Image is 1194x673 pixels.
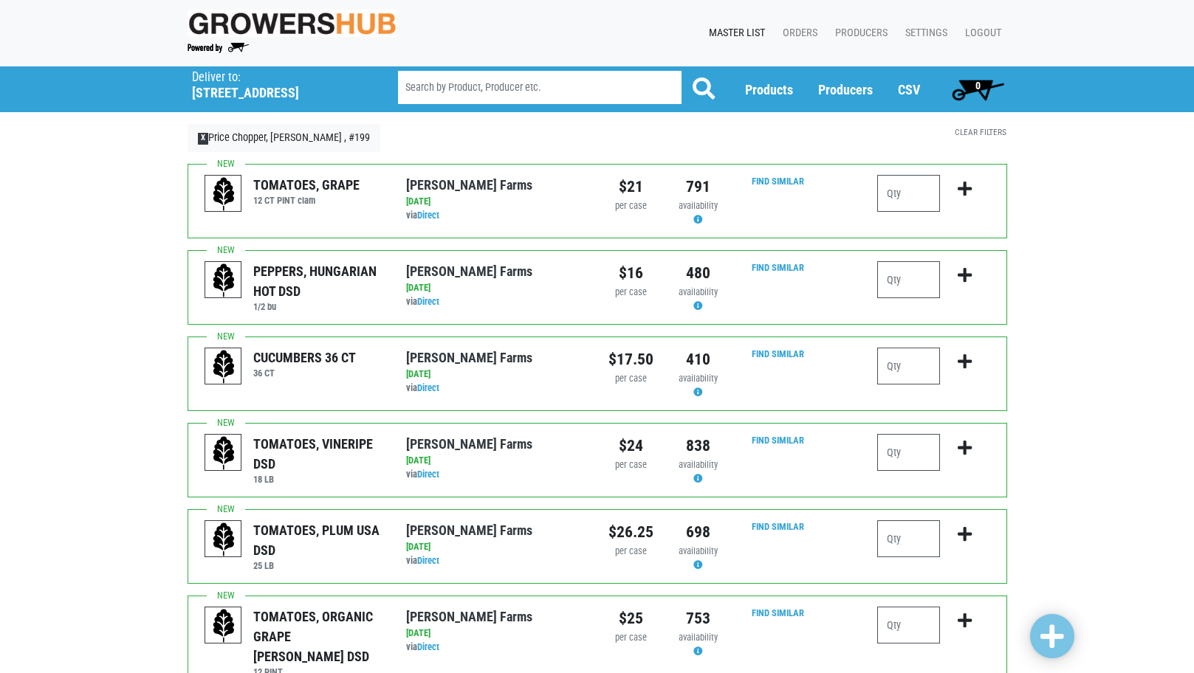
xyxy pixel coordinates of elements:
div: TOMATOES, ORGANIC GRAPE [PERSON_NAME] DSD [253,607,384,666]
span: availability [679,632,718,643]
a: Products [745,82,793,97]
input: Qty [877,175,940,212]
a: Orders [771,19,823,47]
a: [PERSON_NAME] Farms [406,263,532,279]
a: Find Similar [752,176,804,187]
div: $25 [608,607,653,630]
span: Price Chopper, Cicero , #199 (5701 Cir Dr E, Cicero, NY 13039, USA) [192,66,371,101]
div: per case [608,631,653,645]
div: via [406,468,586,482]
a: Find Similar [752,348,804,359]
img: placeholder-variety-43d6402dacf2d531de610a020419775a.svg [205,607,242,644]
input: Qty [877,607,940,643]
a: Direct [417,382,439,393]
p: Deliver to: [192,70,360,85]
a: CSV [898,82,920,97]
h6: 12 CT PINT clam [253,195,360,206]
a: 0 [945,75,1011,104]
div: per case [608,286,653,300]
div: PEPPERS, HUNGARIAN HOT DSD [253,261,384,301]
h5: [STREET_ADDRESS] [192,85,360,101]
a: Logout [953,19,1007,47]
h6: 25 LB [253,560,384,571]
span: availability [679,200,718,211]
div: $26.25 [608,520,653,544]
div: TOMATOES, VINERIPE DSD [253,434,384,474]
div: 753 [676,607,721,630]
div: 698 [676,520,721,544]
a: Master List [697,19,771,47]
a: Producers [823,19,893,47]
h6: 36 CT [253,367,356,379]
div: per case [608,545,653,559]
span: availability [679,373,718,384]
input: Qty [877,434,940,471]
img: placeholder-variety-43d6402dacf2d531de610a020419775a.svg [205,521,242,558]
div: 791 [676,175,721,199]
a: [PERSON_NAME] Farms [406,177,532,193]
div: via [406,641,586,655]
a: Clear Filters [955,127,1006,137]
img: placeholder-variety-43d6402dacf2d531de610a020419775a.svg [205,262,242,299]
div: [DATE] [406,540,586,554]
div: CUCUMBERS 36 CT [253,348,356,367]
h6: 18 LB [253,474,384,485]
input: Qty [877,261,940,298]
img: placeholder-variety-43d6402dacf2d531de610a020419775a.svg [205,435,242,472]
a: [PERSON_NAME] Farms [406,522,532,538]
div: 410 [676,348,721,371]
div: $16 [608,261,653,285]
span: availability [679,459,718,470]
div: via [406,209,586,223]
div: $21 [608,175,653,199]
a: Direct [417,469,439,480]
a: Direct [417,210,439,221]
img: placeholder-variety-43d6402dacf2d531de610a020419775a.svg [205,348,242,385]
div: [DATE] [406,195,586,209]
div: via [406,554,586,568]
a: Find Similar [752,262,804,273]
a: Find Similar [752,607,804,618]
div: via [406,382,586,396]
div: per case [608,372,653,386]
div: per case [608,458,653,472]
div: [DATE] [406,281,586,295]
img: placeholder-variety-43d6402dacf2d531de610a020419775a.svg [205,176,242,213]
div: per case [608,199,653,213]
div: 838 [676,434,721,458]
a: Direct [417,296,439,307]
div: $17.50 [608,348,653,371]
a: Producers [818,82,873,97]
a: XPrice Chopper, [PERSON_NAME] , #199 [188,124,381,152]
div: TOMATOES, PLUM USA DSD [253,520,384,560]
a: Find Similar [752,521,804,532]
a: [PERSON_NAME] Farms [406,436,532,452]
div: TOMATOES, GRAPE [253,175,360,195]
div: [DATE] [406,367,586,382]
img: original-fc7597fdc6adbb9d0e2ae620e786d1a2.jpg [188,10,397,37]
a: [PERSON_NAME] Farms [406,609,532,624]
a: [PERSON_NAME] Farms [406,350,532,365]
div: via [406,295,586,309]
div: [DATE] [406,454,586,468]
h6: 1/2 bu [253,301,384,312]
div: $24 [608,434,653,458]
input: Search by Product, Producer etc. [398,71,682,104]
div: 480 [676,261,721,285]
a: Settings [893,19,953,47]
input: Qty [877,520,940,557]
span: 0 [975,80,981,92]
a: Find Similar [752,435,804,446]
span: X [198,133,209,145]
span: availability [679,286,718,297]
input: Qty [877,348,940,384]
div: [DATE] [406,627,586,641]
a: Direct [417,641,439,652]
img: Powered by Big Wheelbarrow [188,43,249,53]
a: Direct [417,555,439,566]
span: availability [679,545,718,556]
